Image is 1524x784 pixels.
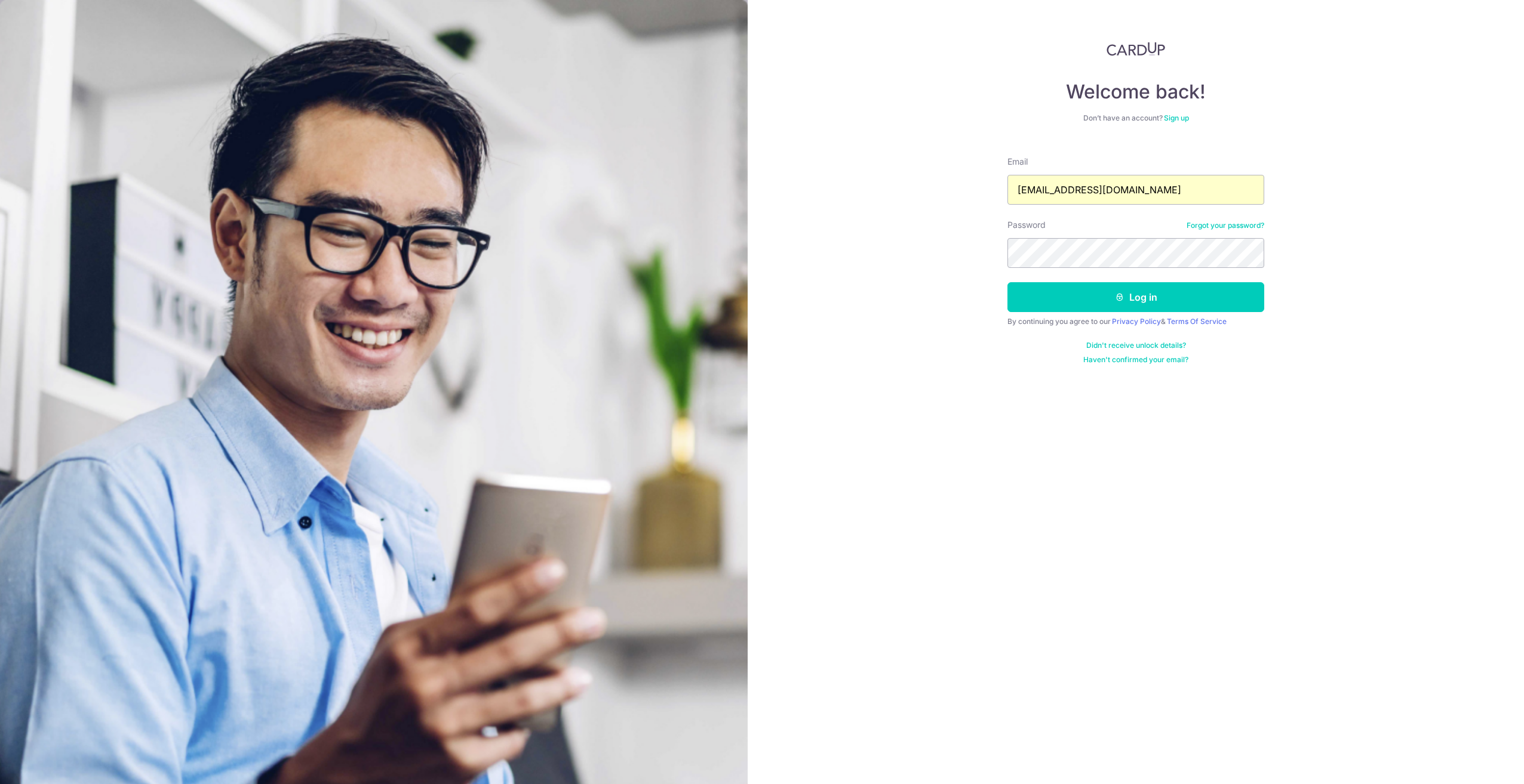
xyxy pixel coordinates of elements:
[1187,221,1264,230] a: Forgot your password?
[1112,317,1161,326] a: Privacy Policy
[1007,282,1264,312] button: Log in
[1007,113,1264,123] div: Don’t have an account?
[1107,42,1165,56] img: CardUp Logo
[1007,156,1028,168] label: Email
[1007,317,1264,326] div: By continuing you agree to our &
[1007,219,1046,231] label: Password
[1167,317,1227,326] a: Terms Of Service
[1007,175,1264,205] input: Enter your Email
[1086,341,1186,350] a: Didn't receive unlock details?
[1164,113,1189,122] a: Sign up
[1007,80,1264,104] h4: Welcome back!
[1083,355,1188,365] a: Haven't confirmed your email?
